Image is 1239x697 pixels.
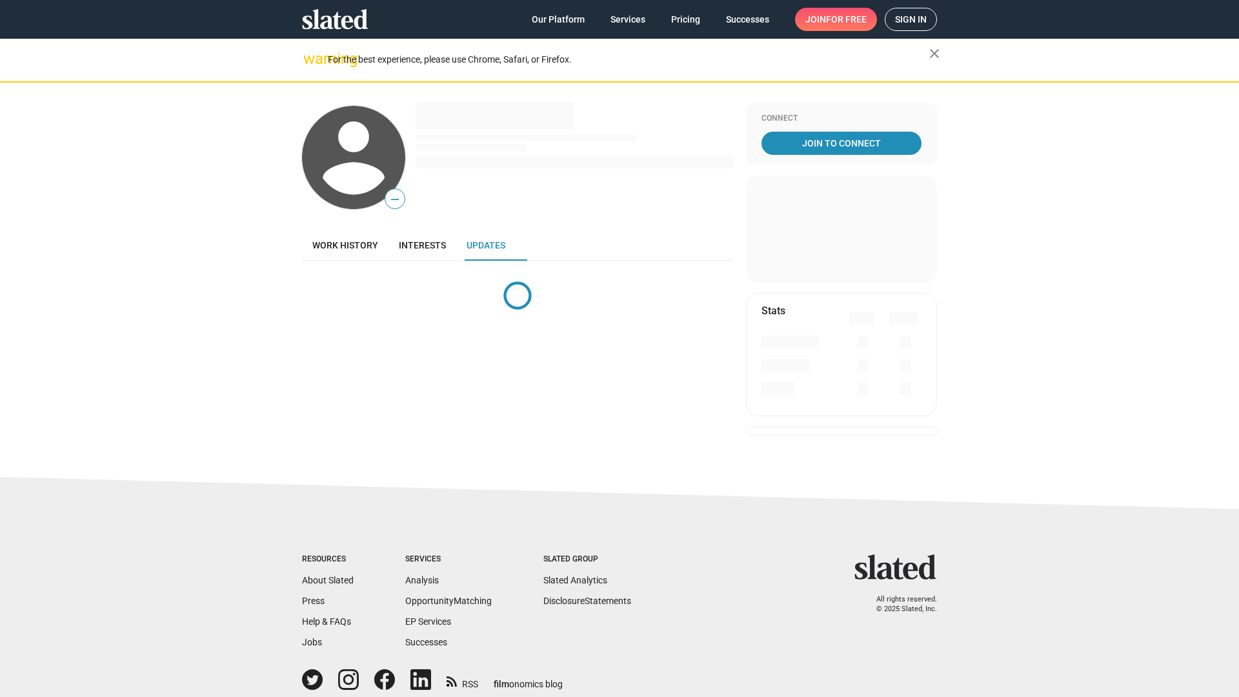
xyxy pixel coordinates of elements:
a: Pricing [661,8,710,31]
div: Services [405,554,492,565]
a: Press [302,596,325,606]
a: Interests [388,230,456,261]
span: Sign in [895,8,927,30]
span: Pricing [671,8,700,31]
a: Our Platform [521,8,595,31]
div: Connect [761,114,922,124]
a: Joinfor free [795,8,877,31]
a: Sign in [885,8,937,31]
span: Successes [726,8,769,31]
a: EP Services [405,616,451,627]
span: Work history [312,240,378,250]
a: Successes [716,8,780,31]
a: Join To Connect [761,132,922,155]
a: OpportunityMatching [405,596,492,606]
a: filmonomics blog [494,668,563,691]
a: Jobs [302,637,322,647]
a: DisclosureStatements [543,596,631,606]
span: Services [610,8,645,31]
span: Join To Connect [764,132,919,155]
span: Interests [399,240,446,250]
a: Successes [405,637,447,647]
span: — [385,191,405,208]
a: About Slated [302,575,354,585]
a: Services [600,8,656,31]
a: RSS [447,671,478,691]
a: Slated Analytics [543,575,607,585]
span: Our Platform [532,8,585,31]
p: All rights reserved. © 2025 Slated, Inc. [863,595,937,614]
mat-card-title: Stats [761,304,785,318]
mat-icon: close [927,46,942,61]
span: for free [826,8,867,31]
mat-icon: warning [303,51,319,66]
div: For the best experience, please use Chrome, Safari, or Firefox. [328,51,929,68]
span: Join [805,8,867,31]
a: Help & FAQs [302,616,351,627]
a: Analysis [405,575,439,585]
a: Updates [456,230,516,261]
span: film [494,679,509,689]
div: Slated Group [543,554,631,565]
div: Resources [302,554,354,565]
span: Updates [467,240,505,250]
a: Work history [302,230,388,261]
